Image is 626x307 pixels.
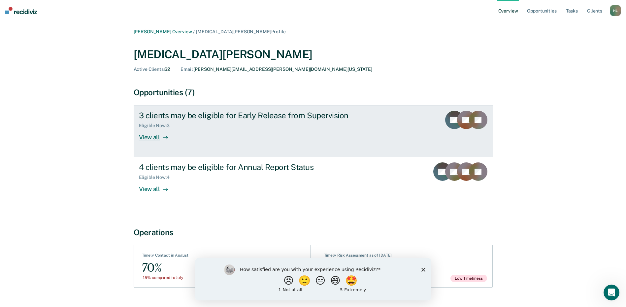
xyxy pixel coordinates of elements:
button: HL [610,5,621,16]
div: View all [139,128,176,141]
div: Opportunities (7) [134,88,493,97]
div: Timely Risk Assessment as of [DATE] [324,253,392,260]
span: Low Timeliness [450,275,487,282]
span: [MEDICAL_DATA][PERSON_NAME] Profile [196,29,285,34]
div: 62 [134,67,170,72]
div: Eligible Now : 4 [139,175,175,180]
a: [PERSON_NAME] Overview [134,29,192,34]
div: H L [610,5,621,16]
a: 3 clients may be eligible for Early Release from SupervisionEligible Now:3View all [134,105,493,157]
span: / [192,29,196,34]
div: -15% compared to July [142,275,188,280]
div: 70% [142,261,188,275]
div: 4 clients may be eligible for Annual Report Status [139,162,371,172]
div: 3 clients may be eligible for Early Release from Supervision [139,111,371,120]
img: Recidiviz [5,7,37,14]
a: 4 clients may be eligible for Annual Report StatusEligible Now:4View all [134,157,493,209]
span: Email : [181,67,193,72]
div: [PERSON_NAME][EMAIL_ADDRESS][PERSON_NAME][DOMAIN_NAME][US_STATE] [181,67,372,72]
div: View all [139,180,176,193]
div: Eligible Now : 3 [139,123,175,128]
div: Operations [134,228,493,237]
span: Active Clients : [134,67,165,72]
div: [MEDICAL_DATA][PERSON_NAME] [134,48,493,61]
div: Timely Contact in August [142,253,188,260]
iframe: Survey by Kim from Recidiviz [195,258,431,300]
iframe: Intercom live chat [604,285,619,300]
